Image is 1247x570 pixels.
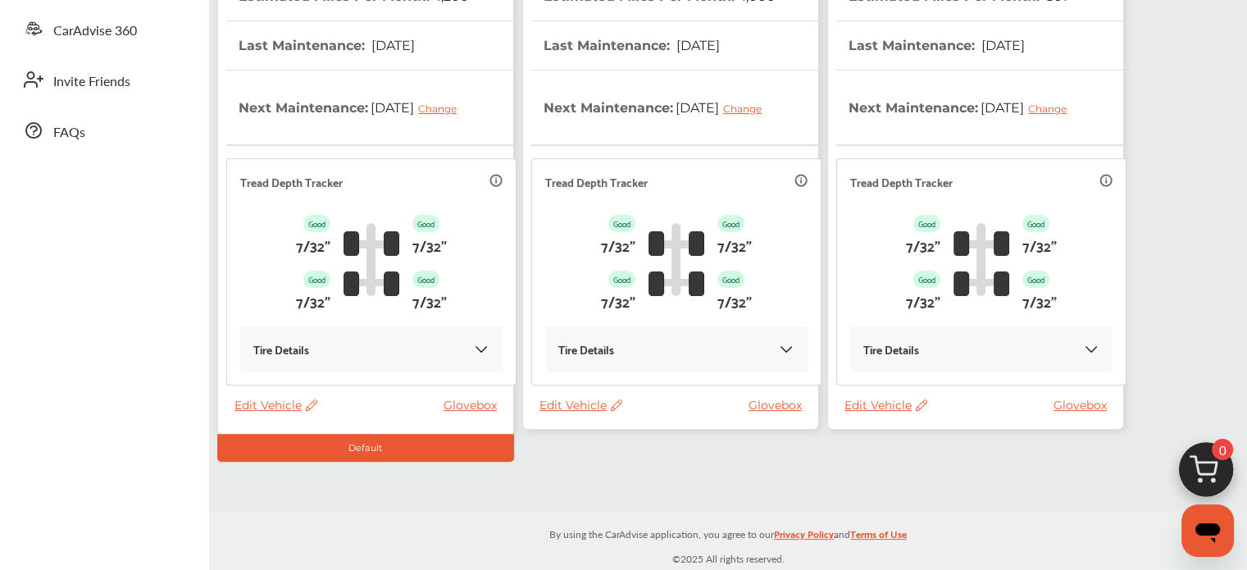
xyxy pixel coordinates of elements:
div: © 2025 All rights reserved. [209,511,1247,570]
p: Good [608,271,635,288]
a: FAQs [15,109,193,152]
p: 7/32" [296,288,330,313]
p: Tire Details [558,340,614,358]
span: CarAdvise 360 [53,21,137,42]
p: Tire Details [253,340,309,358]
div: Change [1028,103,1075,115]
img: KOKaJQAAAABJRU5ErkJggg== [1083,341,1099,358]
th: Next Maintenance : [239,71,469,144]
img: tire_track_logo.b900bcbc.svg [953,222,1009,296]
p: Good [913,271,940,288]
p: Good [1022,271,1049,288]
th: Last Maintenance : [849,21,1025,70]
img: KOKaJQAAAABJRU5ErkJggg== [473,341,489,358]
span: [DATE] [368,87,469,128]
p: Tire Details [863,340,919,358]
img: tire_track_logo.b900bcbc.svg [344,222,399,296]
span: [DATE] [369,38,415,53]
p: 7/32" [412,232,447,258]
p: 7/32" [717,288,752,313]
span: FAQs [53,122,85,144]
span: Edit Vehicle [234,398,317,413]
p: Good [303,215,330,232]
img: KOKaJQAAAABJRU5ErkJggg== [778,341,794,358]
p: Good [913,215,940,232]
span: [DATE] [979,38,1025,53]
p: Good [717,271,744,288]
div: Change [723,103,770,115]
p: Good [412,271,439,288]
a: Glovebox [444,398,505,413]
a: CarAdvise 360 [15,7,193,50]
p: 7/32" [601,288,635,313]
p: 7/32" [601,232,635,258]
p: Tread Depth Tracker [240,172,343,191]
img: cart_icon.3d0951e8.svg [1167,435,1245,513]
p: 7/32" [717,232,752,258]
a: Invite Friends [15,58,193,101]
p: 7/32" [906,288,940,313]
a: Privacy Policy [774,525,834,550]
div: Default [217,434,514,462]
p: 7/32" [1022,288,1057,313]
span: [DATE] [673,87,774,128]
th: Last Maintenance : [544,21,720,70]
p: By using the CarAdvise application, you agree to our and [209,525,1247,542]
span: [DATE] [674,38,720,53]
p: Good [608,215,635,232]
a: Glovebox [1054,398,1115,413]
p: 7/32" [412,288,447,313]
p: Tread Depth Tracker [545,172,648,191]
a: Terms of Use [850,525,907,550]
th: Next Maintenance : [544,71,774,144]
p: Good [412,215,439,232]
th: Next Maintenance : [849,71,1079,144]
p: Good [1022,215,1049,232]
p: Good [303,271,330,288]
span: 0 [1212,439,1233,460]
a: Glovebox [749,398,810,413]
span: Edit Vehicle [844,398,927,413]
th: Last Maintenance : [239,21,415,70]
span: Invite Friends [53,71,130,93]
span: Edit Vehicle [539,398,622,413]
p: 7/32" [1022,232,1057,258]
p: 7/32" [296,232,330,258]
p: Good [717,215,744,232]
div: Change [418,103,465,115]
img: tire_track_logo.b900bcbc.svg [649,222,704,296]
iframe: Button to launch messaging window [1181,504,1234,557]
p: Tread Depth Tracker [850,172,953,191]
p: 7/32" [906,232,940,258]
span: [DATE] [978,87,1079,128]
